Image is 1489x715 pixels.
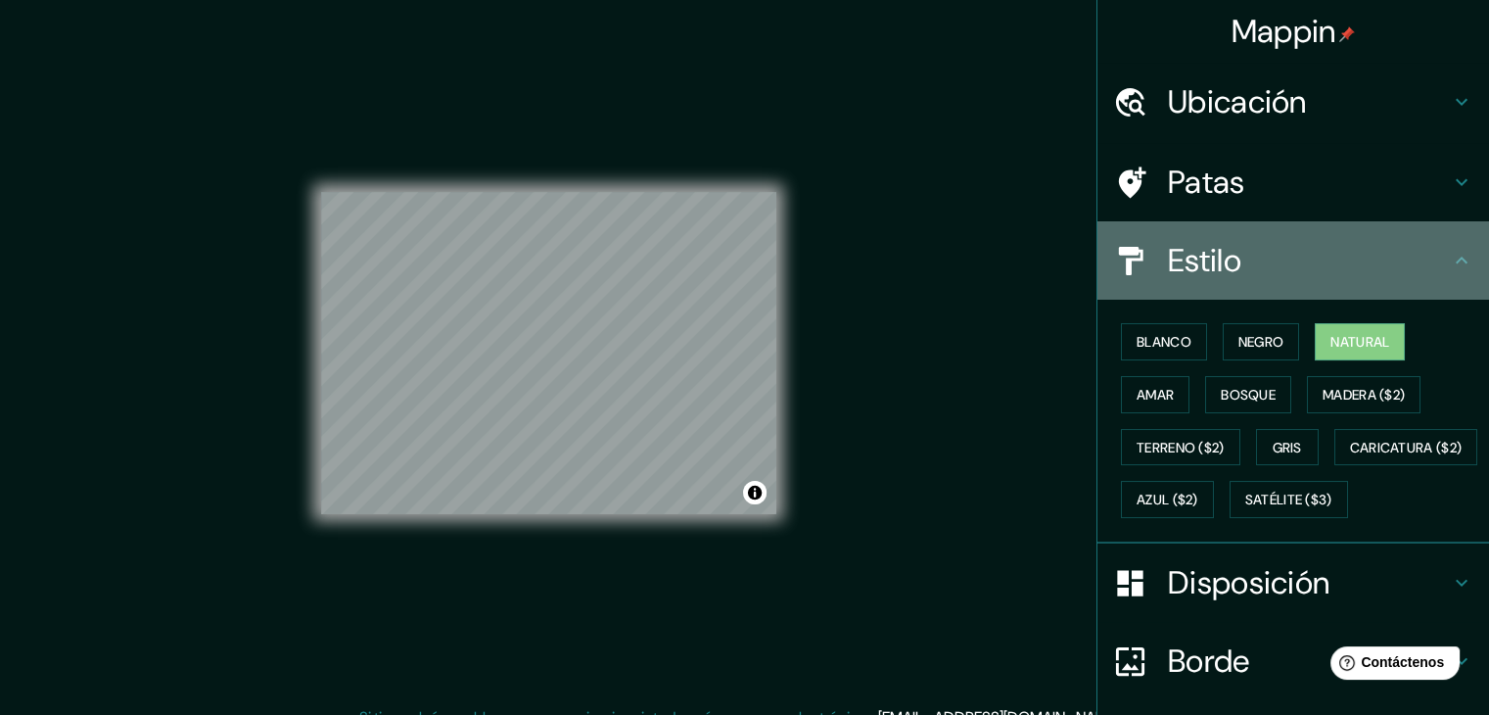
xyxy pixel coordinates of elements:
font: Borde [1168,641,1250,682]
font: Terreno ($2) [1137,439,1225,456]
button: Terreno ($2) [1121,429,1240,466]
font: Patas [1168,162,1245,203]
button: Activar o desactivar atribución [743,481,767,504]
button: Amar [1121,376,1189,413]
font: Ubicación [1168,81,1307,122]
iframe: Lanzador de widgets de ayuda [1315,639,1467,693]
font: Satélite ($3) [1245,492,1332,509]
div: Borde [1097,622,1489,700]
button: Caricatura ($2) [1334,429,1478,466]
font: Amar [1137,386,1174,404]
button: Natural [1315,323,1405,360]
font: Madera ($2) [1323,386,1405,404]
div: Disposición [1097,544,1489,622]
div: Ubicación [1097,63,1489,141]
font: Caricatura ($2) [1350,439,1463,456]
button: Madera ($2) [1307,376,1420,413]
button: Satélite ($3) [1230,481,1348,518]
font: Negro [1238,333,1284,351]
button: Negro [1223,323,1300,360]
font: Natural [1330,333,1389,351]
canvas: Mapa [321,192,776,514]
button: Azul ($2) [1121,481,1214,518]
button: Blanco [1121,323,1207,360]
img: pin-icon.png [1339,26,1355,42]
font: Estilo [1168,240,1241,281]
button: Gris [1256,429,1319,466]
div: Estilo [1097,221,1489,300]
div: Patas [1097,143,1489,221]
font: Gris [1273,439,1302,456]
font: Disposición [1168,562,1329,603]
font: Blanco [1137,333,1191,351]
button: Bosque [1205,376,1291,413]
font: Bosque [1221,386,1276,404]
font: Mappin [1232,11,1336,52]
font: Azul ($2) [1137,492,1198,509]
